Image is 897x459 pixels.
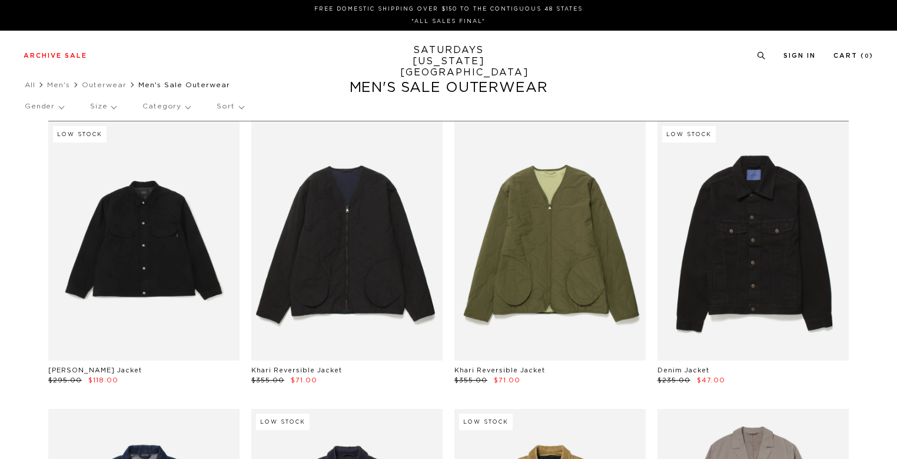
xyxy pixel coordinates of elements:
small: 0 [865,54,869,59]
span: $355.00 [251,377,284,384]
p: Category [142,93,190,120]
p: Size [90,93,116,120]
div: Low Stock [256,414,310,430]
a: Archive Sale [24,52,87,59]
span: $71.00 [494,377,520,384]
span: $71.00 [291,377,317,384]
p: FREE DOMESTIC SHIPPING OVER $150 TO THE CONTIGUOUS 48 STATES [28,5,869,14]
div: Low Stock [53,126,107,143]
span: Men's Sale Outerwear [138,81,230,88]
span: $295.00 [48,377,82,384]
span: $355.00 [454,377,487,384]
a: Outerwear [82,81,127,88]
span: $118.00 [88,377,118,384]
a: Sign In [783,52,816,59]
p: *ALL SALES FINAL* [28,17,869,26]
a: Khari Reversible Jacket [454,367,545,374]
span: $235.00 [657,377,690,384]
a: Denim Jacket [657,367,709,374]
a: [PERSON_NAME] Jacket [48,367,142,374]
a: Cart (0) [833,52,873,59]
p: Sort [217,93,243,120]
a: All [25,81,35,88]
a: Khari Reversible Jacket [251,367,342,374]
div: Low Stock [459,414,513,430]
a: Men's [47,81,70,88]
a: SATURDAYS[US_STATE][GEOGRAPHIC_DATA] [400,45,497,78]
p: Gender [25,93,64,120]
span: $47.00 [697,377,725,384]
div: Low Stock [662,126,716,143]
